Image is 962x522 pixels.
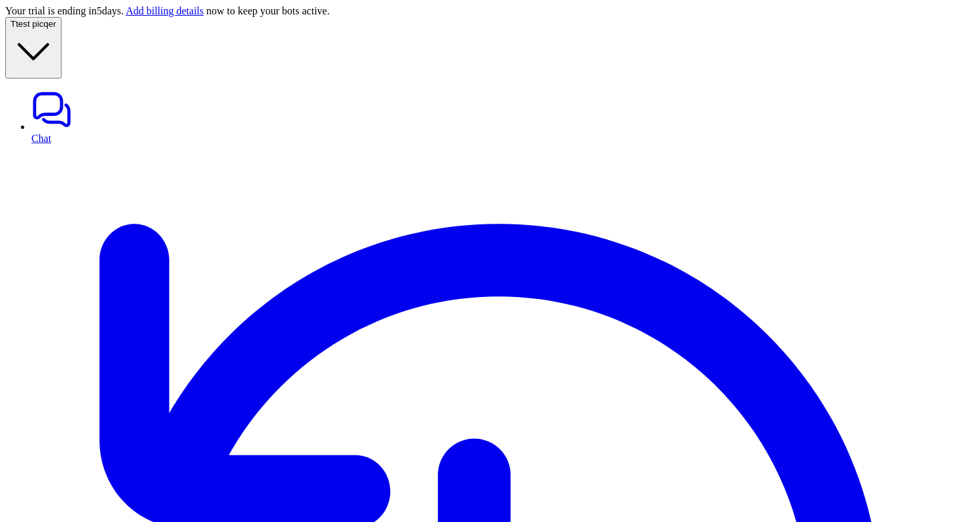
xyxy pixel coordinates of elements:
[5,17,62,78] button: Ttest picqer
[5,5,957,17] div: Your trial is ending in 5 days. now to keep your bots active.
[10,19,16,29] span: T
[126,5,204,16] a: Add billing details
[31,89,957,144] a: Chat
[16,19,56,29] span: test picqer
